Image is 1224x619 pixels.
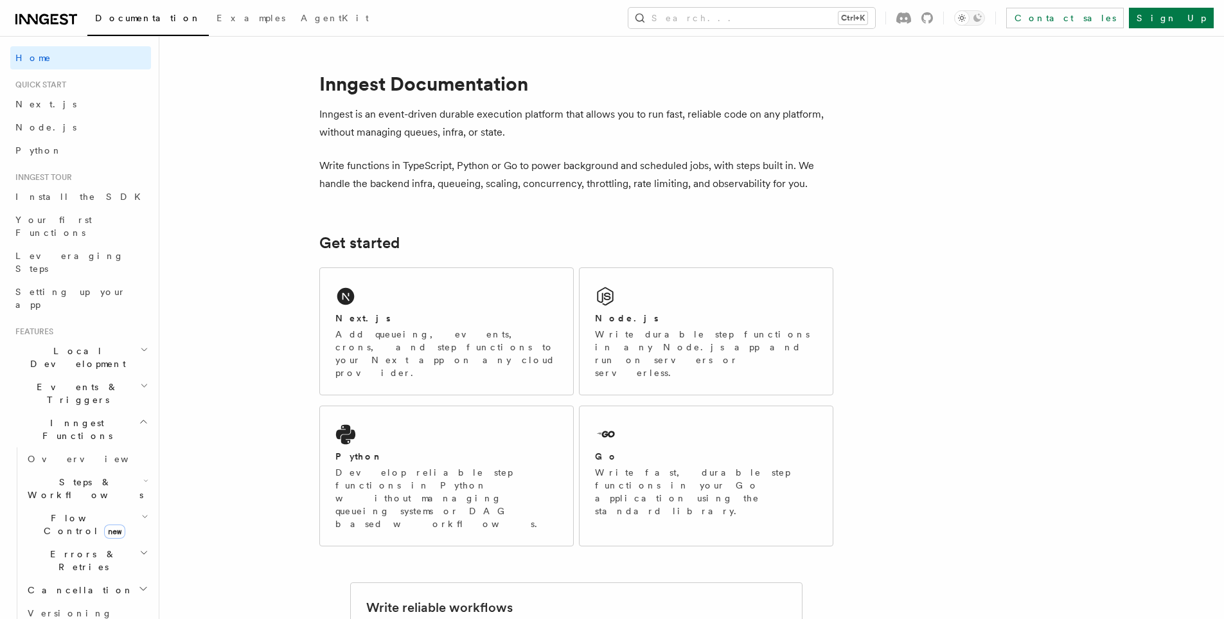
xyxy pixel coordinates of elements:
a: Contact sales [1006,8,1124,28]
a: Node.js [10,116,151,139]
button: Events & Triggers [10,375,151,411]
span: Documentation [95,13,201,23]
a: Sign Up [1129,8,1214,28]
a: Node.jsWrite durable step functions in any Node.js app and run on servers or serverless. [579,267,833,395]
span: Steps & Workflows [22,476,143,501]
h2: Go [595,450,618,463]
span: Setting up your app [15,287,126,310]
span: Errors & Retries [22,548,139,573]
a: Documentation [87,4,209,36]
a: GoWrite fast, durable step functions in your Go application using the standard library. [579,406,833,546]
a: Get started [319,234,400,252]
span: Node.js [15,122,76,132]
h2: Next.js [335,312,391,325]
span: Leveraging Steps [15,251,124,274]
a: Next.js [10,93,151,116]
kbd: Ctrl+K [838,12,867,24]
span: new [104,525,125,539]
span: Examples [217,13,285,23]
h2: Write reliable workflows [366,598,513,616]
span: Quick start [10,80,66,90]
a: Overview [22,447,151,471]
a: Setting up your app [10,280,151,316]
a: PythonDevelop reliable step functions in Python without managing queueing systems or DAG based wo... [319,406,574,546]
span: AgentKit [301,13,369,23]
button: Local Development [10,339,151,375]
h1: Inngest Documentation [319,72,833,95]
p: Write functions in TypeScript, Python or Go to power background and scheduled jobs, with steps bu... [319,157,833,193]
span: Python [15,145,62,156]
span: Events & Triggers [10,381,140,406]
button: Errors & Retries [22,543,151,579]
button: Flow Controlnew [22,507,151,543]
h2: Python [335,450,383,463]
button: Toggle dark mode [954,10,985,26]
a: Home [10,46,151,69]
span: Next.js [15,99,76,109]
span: Inngest tour [10,172,72,183]
p: Develop reliable step functions in Python without managing queueing systems or DAG based workflows. [335,466,558,530]
span: Overview [28,454,160,464]
span: Local Development [10,345,140,370]
span: Versioning [28,608,112,618]
button: Cancellation [22,579,151,602]
button: Search...Ctrl+K [628,8,875,28]
span: Install the SDK [15,192,148,202]
a: Next.jsAdd queueing, events, crons, and step functions to your Next app on any cloud provider. [319,267,574,395]
span: Flow Control [22,512,141,537]
button: Inngest Functions [10,411,151,447]
h2: Node.js [595,312,659,325]
a: AgentKit [293,4,377,35]
a: Examples [209,4,293,35]
span: Cancellation [22,584,134,597]
a: Install the SDK [10,185,151,208]
span: Home [15,51,51,64]
button: Steps & Workflows [22,471,151,507]
p: Add queueing, events, crons, and step functions to your Next app on any cloud provider. [335,328,558,379]
p: Write fast, durable step functions in your Go application using the standard library. [595,466,817,517]
a: Leveraging Steps [10,244,151,280]
p: Write durable step functions in any Node.js app and run on servers or serverless. [595,328,817,379]
span: Features [10,327,53,337]
span: Inngest Functions [10,417,139,442]
span: Your first Functions [15,215,92,238]
a: Python [10,139,151,162]
a: Your first Functions [10,208,151,244]
p: Inngest is an event-driven durable execution platform that allows you to run fast, reliable code ... [319,105,833,141]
